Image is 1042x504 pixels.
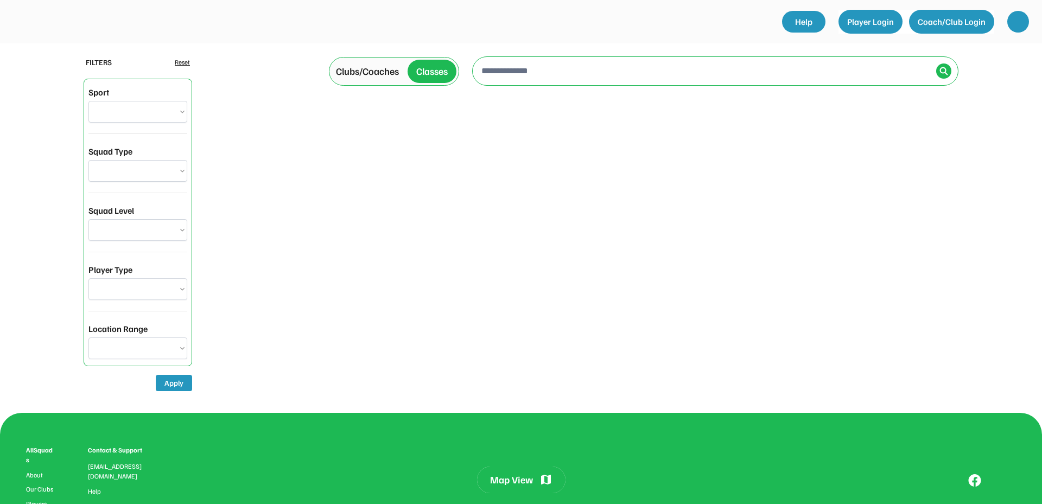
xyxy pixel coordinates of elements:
[26,445,55,465] div: AllSquads
[838,10,903,34] button: Player Login
[937,445,1016,461] img: yH5BAEAAAAALAAAAAABAAEAAAIBRAA7
[88,322,148,335] div: Location Range
[88,263,132,276] div: Player Type
[490,473,533,487] div: Map View
[782,11,825,33] a: Help
[909,10,994,34] button: Coach/Club Login
[15,11,124,31] img: yH5BAEAAAAALAAAAAABAAEAAAIBRAA7
[336,64,399,79] div: Clubs/Coaches
[156,375,192,391] button: Apply
[88,445,155,455] div: Contact & Support
[88,86,109,99] div: Sport
[1013,16,1024,27] img: yH5BAEAAAAALAAAAAABAAEAAAIBRAA7
[88,204,134,217] div: Squad Level
[939,67,948,75] img: Icon%20%2838%29.svg
[88,145,132,158] div: Squad Type
[86,56,112,68] div: FILTERS
[175,58,190,67] div: Reset
[416,64,448,79] div: Classes
[88,462,155,481] div: [EMAIL_ADDRESS][DOMAIN_NAME]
